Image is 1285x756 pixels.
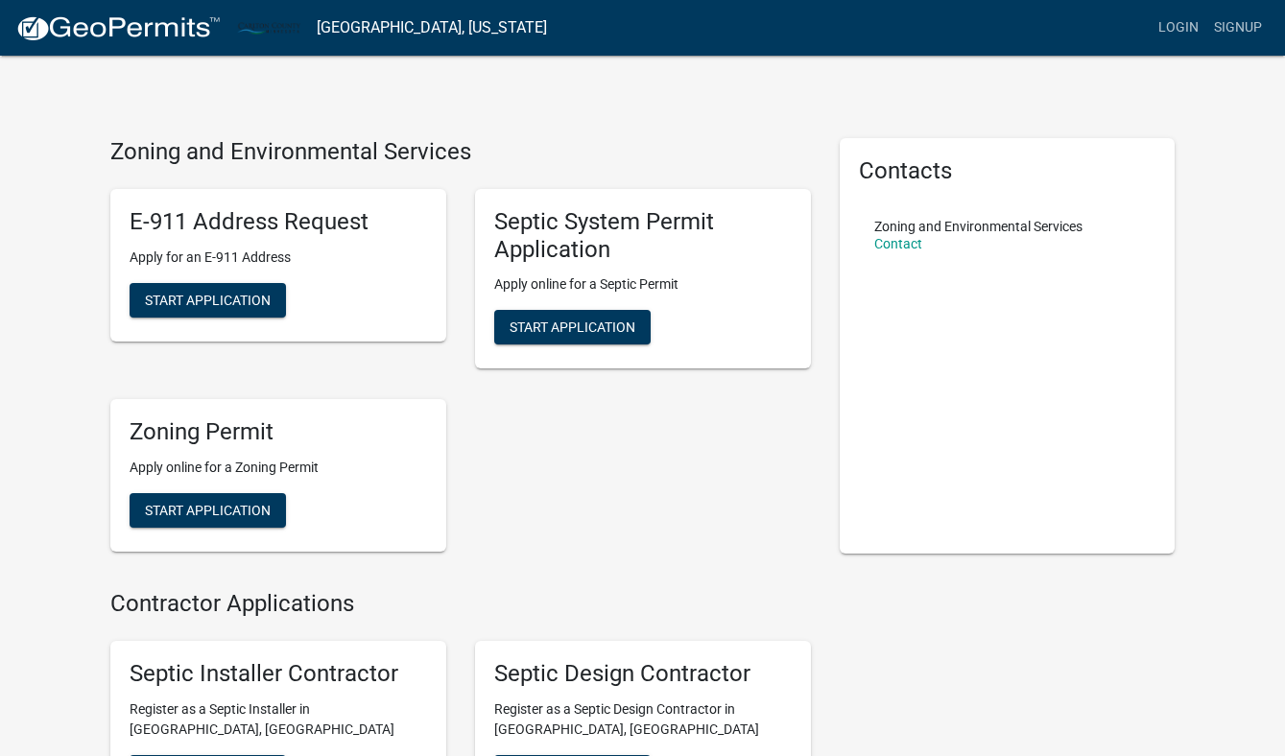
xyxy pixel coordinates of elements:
p: Register as a Septic Installer in [GEOGRAPHIC_DATA], [GEOGRAPHIC_DATA] [130,699,427,740]
h4: Contractor Applications [110,590,811,618]
span: Start Application [145,503,271,518]
p: Apply online for a Zoning Permit [130,458,427,478]
button: Start Application [130,283,286,318]
h5: Zoning Permit [130,418,427,446]
h5: Septic Installer Contractor [130,660,427,688]
span: Start Application [145,292,271,307]
a: [GEOGRAPHIC_DATA], [US_STATE] [317,12,547,44]
h4: Zoning and Environmental Services [110,138,811,166]
span: Start Application [510,319,635,335]
p: Register as a Septic Design Contractor in [GEOGRAPHIC_DATA], [GEOGRAPHIC_DATA] [494,699,792,740]
p: Zoning and Environmental Services [874,220,1083,233]
h5: E-911 Address Request [130,208,427,236]
p: Apply online for a Septic Permit [494,274,792,295]
h5: Septic System Permit Application [494,208,792,264]
a: Signup [1206,10,1270,46]
a: Login [1151,10,1206,46]
a: Contact [874,236,922,251]
button: Start Application [494,310,651,344]
h5: Contacts [859,157,1156,185]
p: Apply for an E-911 Address [130,248,427,268]
h5: Septic Design Contractor [494,660,792,688]
img: Carlton County, Minnesota [236,14,301,40]
button: Start Application [130,493,286,528]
